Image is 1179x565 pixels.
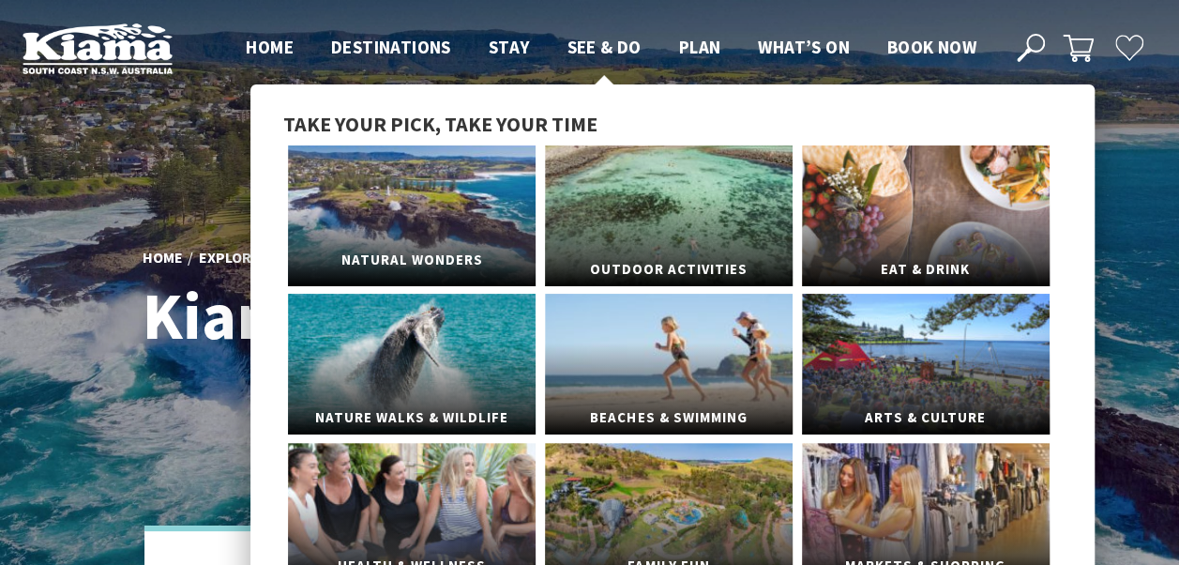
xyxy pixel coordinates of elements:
span: Stay [489,36,530,58]
img: Kiama Logo [23,23,173,74]
span: Book now [887,36,976,58]
span: Outdoor Activities [545,252,793,287]
span: Eat & Drink [802,252,1050,287]
span: Destinations [331,36,451,58]
span: Arts & Culture [802,401,1050,435]
span: Nature Walks & Wildlife [288,401,536,435]
span: What’s On [758,36,850,58]
a: Explore [199,248,260,268]
span: Beaches & Swimming [545,401,793,435]
span: See & Do [567,36,641,58]
h1: Kiama [143,280,673,352]
nav: Main Menu [227,33,995,64]
span: Home [246,36,294,58]
a: Home [143,248,183,268]
span: Natural Wonders [288,243,536,278]
span: Plan [679,36,721,58]
span: Take your pick, take your time [283,111,597,137]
